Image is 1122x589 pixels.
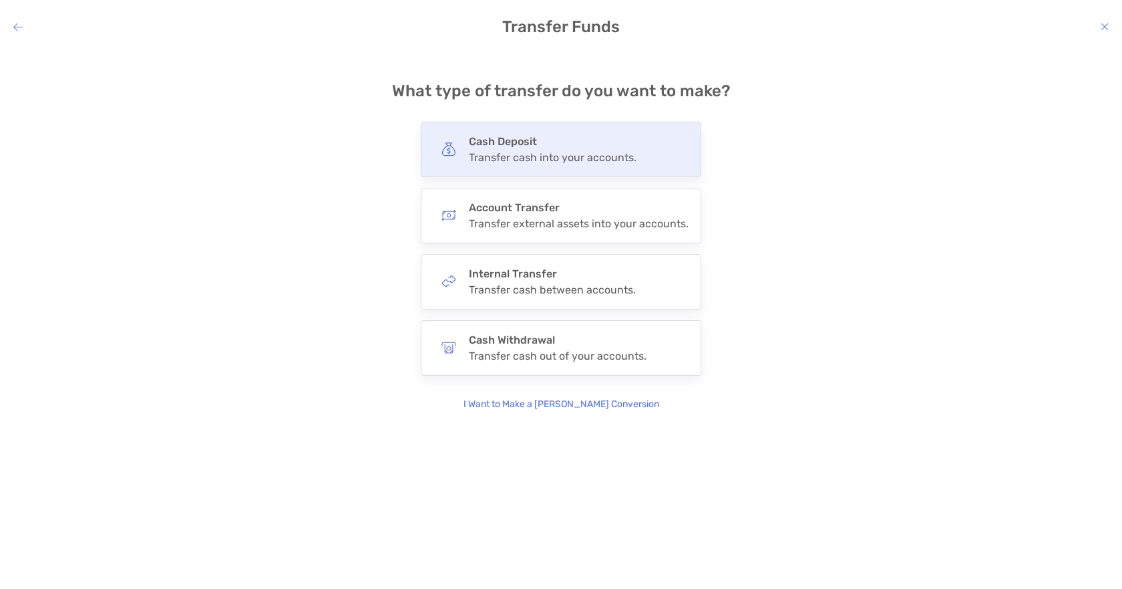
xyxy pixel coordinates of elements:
div: Transfer cash into your accounts. [469,151,636,164]
div: Transfer cash between accounts. [469,283,636,296]
h4: What type of transfer do you want to make? [392,82,731,100]
p: I Want to Make a [PERSON_NAME] Conversion [463,397,659,412]
img: button icon [441,274,456,289]
h4: Account Transfer [469,201,689,214]
div: Transfer cash out of your accounts. [469,350,646,362]
h4: Internal Transfer [469,267,636,280]
img: button icon [441,142,456,156]
img: button icon [441,208,456,223]
h4: Cash Withdrawal [469,334,646,346]
h4: Cash Deposit [469,135,636,148]
div: Transfer external assets into your accounts. [469,217,689,230]
img: button icon [441,340,456,355]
